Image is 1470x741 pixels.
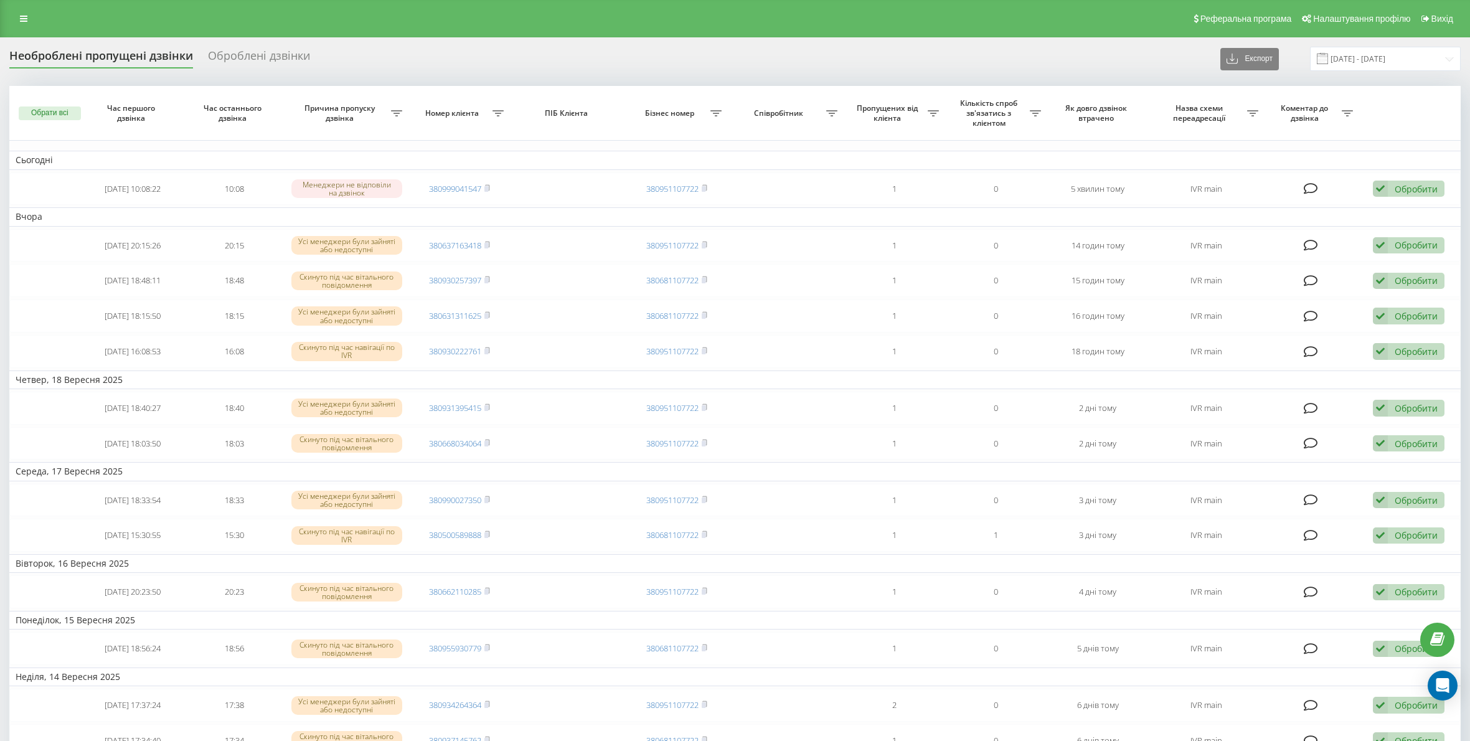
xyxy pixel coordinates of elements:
[1395,699,1438,711] div: Обробити
[1047,229,1149,262] td: 14 годин тому
[208,49,310,68] div: Оброблені дзвінки
[1149,519,1265,552] td: IVR main
[844,689,945,722] td: 2
[1047,335,1149,368] td: 18 годин тому
[429,346,481,357] a: 380930222761
[1149,575,1265,608] td: IVR main
[9,668,1461,686] td: Неділя, 14 Вересня 2025
[633,108,710,118] span: Бізнес номер
[1149,632,1265,665] td: IVR main
[1149,300,1265,333] td: IVR main
[646,643,699,654] a: 380681107722
[945,229,1047,262] td: 0
[291,103,391,123] span: Причина пропуску дзвінка
[850,103,928,123] span: Пропущених від клієнта
[844,519,945,552] td: 1
[1058,103,1138,123] span: Як довго дзвінок втрачено
[646,586,699,597] a: 380951107722
[646,529,699,540] a: 380681107722
[1047,689,1149,722] td: 6 днів тому
[184,427,285,460] td: 18:03
[844,264,945,297] td: 1
[1271,103,1342,123] span: Коментар до дзвінка
[945,519,1047,552] td: 1
[82,264,184,297] td: [DATE] 18:48:11
[184,300,285,333] td: 18:15
[9,554,1461,573] td: Вівторок, 16 Вересня 2025
[646,310,699,321] a: 380681107722
[646,240,699,251] a: 380951107722
[184,264,285,297] td: 18:48
[291,342,402,361] div: Скинуто під час навігації по IVR
[1395,310,1438,322] div: Обробити
[945,172,1047,205] td: 0
[82,427,184,460] td: [DATE] 18:03:50
[1395,183,1438,195] div: Обробити
[184,575,285,608] td: 20:23
[9,611,1461,630] td: Понеділок, 15 Вересня 2025
[1395,529,1438,541] div: Обробити
[184,392,285,425] td: 18:40
[646,275,699,286] a: 380681107722
[291,306,402,325] div: Усі менеджери були зайняті або недоступні
[1149,392,1265,425] td: IVR main
[291,583,402,602] div: Скинуто під час вітального повідомлення
[429,438,481,449] a: 380668034064
[1395,438,1438,450] div: Обробити
[646,438,699,449] a: 380951107722
[1155,103,1247,123] span: Назва схеми переадресації
[1149,229,1265,262] td: IVR main
[1313,14,1410,24] span: Налаштування профілю
[184,172,285,205] td: 10:08
[9,462,1461,481] td: Середа, 17 Вересня 2025
[82,632,184,665] td: [DATE] 18:56:24
[844,392,945,425] td: 1
[9,207,1461,226] td: Вчора
[82,300,184,333] td: [DATE] 18:15:50
[93,103,173,123] span: Час першого дзвінка
[429,240,481,251] a: 380637163418
[82,392,184,425] td: [DATE] 18:40:27
[1149,335,1265,368] td: IVR main
[844,575,945,608] td: 1
[429,643,481,654] a: 380955930779
[291,179,402,198] div: Менеджери не відповіли на дзвінок
[184,689,285,722] td: 17:38
[429,402,481,413] a: 380931395415
[184,229,285,262] td: 20:15
[646,346,699,357] a: 380951107722
[1431,14,1453,24] span: Вихід
[82,519,184,552] td: [DATE] 15:30:55
[429,310,481,321] a: 380631311625
[1149,264,1265,297] td: IVR main
[951,98,1029,128] span: Кількість спроб зв'язатись з клієнтом
[1047,575,1149,608] td: 4 дні тому
[82,335,184,368] td: [DATE] 16:08:53
[1149,172,1265,205] td: IVR main
[945,335,1047,368] td: 0
[291,526,402,545] div: Скинуто під час навігації по IVR
[945,300,1047,333] td: 0
[844,484,945,517] td: 1
[945,632,1047,665] td: 0
[184,632,285,665] td: 18:56
[9,49,193,68] div: Необроблені пропущені дзвінки
[184,519,285,552] td: 15:30
[1395,346,1438,357] div: Обробити
[1149,484,1265,517] td: IVR main
[82,484,184,517] td: [DATE] 18:33:54
[945,575,1047,608] td: 0
[82,575,184,608] td: [DATE] 20:23:50
[1395,643,1438,654] div: Обробити
[82,689,184,722] td: [DATE] 17:37:24
[291,491,402,509] div: Усі менеджери були зайняті або недоступні
[82,172,184,205] td: [DATE] 10:08:22
[521,108,615,118] span: ПІБ Клієнта
[844,632,945,665] td: 1
[1047,264,1149,297] td: 15 годин тому
[291,696,402,715] div: Усі менеджери були зайняті або недоступні
[1149,427,1265,460] td: IVR main
[1220,48,1279,70] button: Експорт
[291,271,402,290] div: Скинуто під час вітального повідомлення
[646,699,699,710] a: 380951107722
